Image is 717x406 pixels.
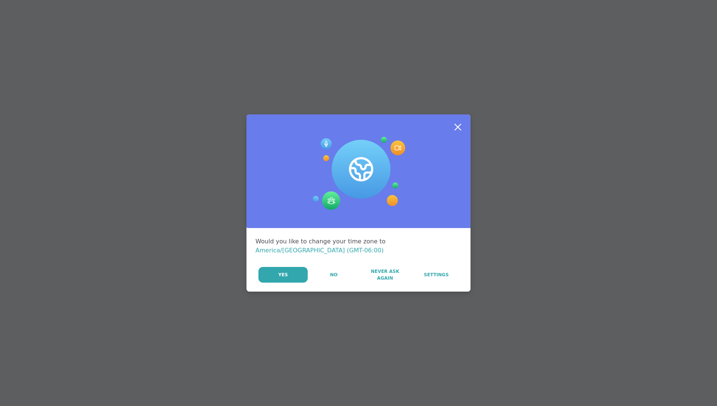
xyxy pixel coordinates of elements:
button: Never Ask Again [360,267,410,283]
span: America/[GEOGRAPHIC_DATA] (GMT-06:00) [255,247,384,254]
button: No [308,267,359,283]
span: Never Ask Again [363,268,406,282]
span: Settings [424,271,449,278]
div: Would you like to change your time zone to [255,237,462,255]
span: No [330,271,338,278]
span: Yes [278,271,288,278]
button: Yes [258,267,308,283]
img: Session Experience [312,137,405,210]
a: Settings [411,267,462,283]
